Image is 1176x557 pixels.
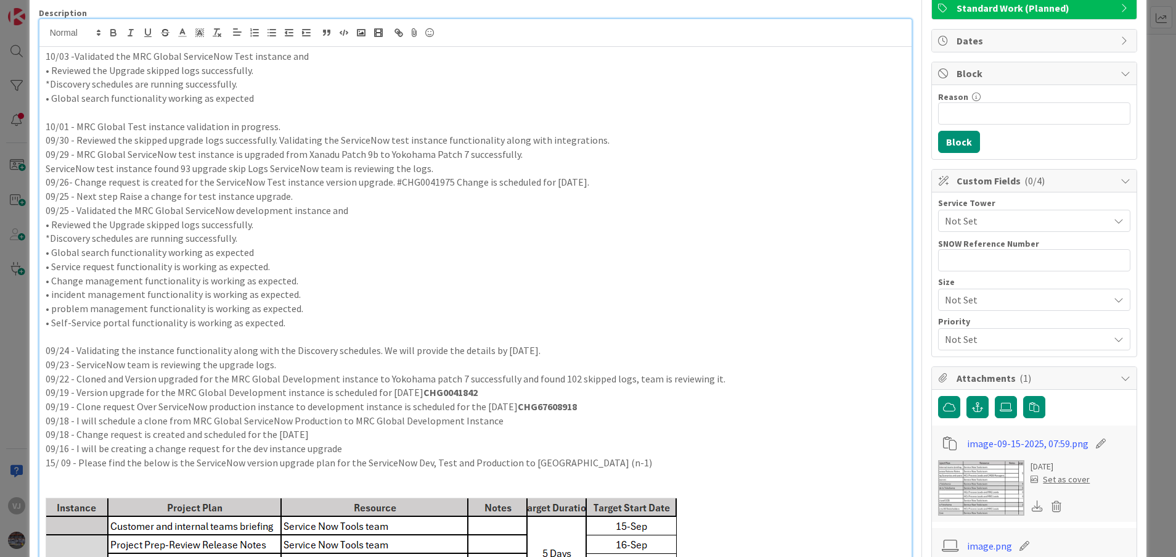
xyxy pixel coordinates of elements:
button: Block [938,131,980,153]
strong: CHG67608918 [518,400,577,413]
p: 10/03 -Validated the MRC Global ServiceNow Test instance and [46,49,906,64]
span: Standard Work (Planned) [957,1,1114,15]
a: image.png [967,538,1012,553]
label: SNOW Reference Number [938,238,1039,249]
a: image-09-15-2025, 07:59.png [967,436,1088,451]
div: Download [1031,498,1044,514]
p: 15/ 09 - Please find the below is the ServiceNow version upgrade plan for the ServiceNow Dev, Tes... [46,456,906,470]
span: ( 0/4 ) [1024,175,1045,187]
div: Size [938,278,1130,286]
p: 09/29 - MRC Global ServiceNow test instance is upgraded from Xanadu Patch 9b to Yokohama Patch 7 ... [46,147,906,162]
p: 09/18 - I will schedule a clone from MRC Global ServiceNow Production to MRC Global Development I... [46,414,906,428]
span: Not Set [945,291,1103,308]
span: Attachments [957,371,1114,386]
p: • problem management functionality is working as expected. [46,302,906,316]
p: • Change management functionality is working as expected. [46,274,906,288]
p: 09/26- Change request is created for the ServiceNow Test instance version upgrade. #CHG0041975 Ch... [46,175,906,189]
p: 09/25 - Validated the MRC Global ServiceNow development instance and [46,204,906,218]
span: Custom Fields [957,173,1114,188]
p: • Global search functionality working as expected [46,245,906,260]
p: • Self-Service portal functionality is working as expected. [46,316,906,330]
span: Not Set [945,331,1103,348]
p: 09/19 - Clone request Over ServiceNow production instance to development instance is scheduled fo... [46,400,906,414]
div: Set as cover [1031,473,1090,486]
span: Description [39,7,87,19]
p: 09/19 - Version upgrade for the MRC Global Development instance is scheduled for [DATE] [46,386,906,400]
p: • Service request functionality is working as expected. [46,260,906,274]
p: 09/23 - ServiceNow team is reviewing the upgrade logs. [46,358,906,372]
p: *Discovery schedules are running successfully. [46,77,906,91]
div: Service Tower [938,199,1130,207]
p: • incident management functionality is working as expected. [46,287,906,302]
p: 09/18 - Change request is created and scheduled for the [DATE] [46,427,906,442]
p: 09/25 - Next step Raise a change for test instance upgrade. [46,189,906,204]
p: 09/16 - I will be creating a change request for the dev instance upgrade [46,442,906,456]
label: Reason [938,91,968,102]
span: Not Set [945,213,1109,228]
span: Dates [957,33,1114,48]
p: 10/01 - MRC Global Test instance validation in progress. [46,120,906,134]
span: ( 1 ) [1019,372,1031,384]
div: [DATE] [1031,460,1090,473]
p: 09/30 - Reviewed the skipped upgrade logs successfully. Validating the ServiceNow test instance f... [46,133,906,147]
p: • Global search functionality working as expected [46,91,906,105]
p: *Discovery schedules are running successfully. [46,231,906,245]
span: Block [957,66,1114,81]
p: 09/22 - Cloned and Version upgraded for the MRC Global Development instance to Yokohama patch 7 s... [46,372,906,386]
p: • Reviewed the Upgrade skipped logs successfully. [46,218,906,232]
p: • Reviewed the Upgrade skipped logs successfully. [46,64,906,78]
p: 09/24 - Validating the instance functionality along with the Discovery schedules. We will provide... [46,344,906,358]
strong: CHG0041842 [423,386,478,398]
div: Priority [938,317,1130,326]
p: ServiceNow test instance found 93 upgrade skip Logs ServiceNow team is reviewing the logs. [46,162,906,176]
